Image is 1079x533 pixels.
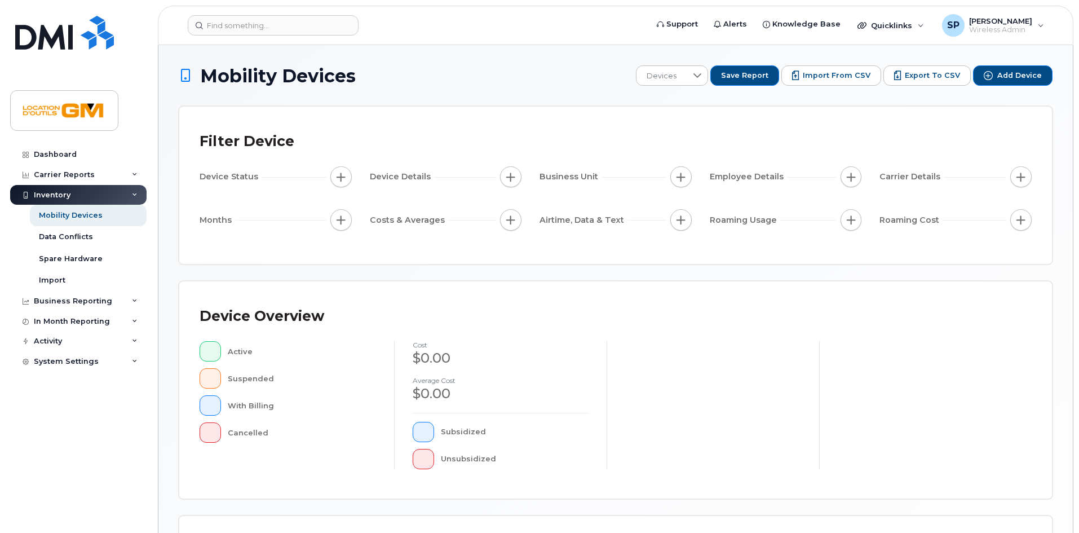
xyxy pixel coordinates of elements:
[539,214,627,226] span: Airtime, Data & Text
[879,171,944,183] span: Carrier Details
[228,395,377,416] div: With Billing
[710,214,780,226] span: Roaming Usage
[228,368,377,389] div: Suspended
[803,71,870,81] span: Import from CSV
[973,65,1053,86] button: Add Device
[997,71,1042,81] span: Add Device
[905,71,960,81] span: Export to CSV
[413,341,589,349] h4: cost
[710,171,787,183] span: Employee Details
[200,302,324,331] div: Device Overview
[370,171,434,183] span: Device Details
[413,384,589,403] div: $0.00
[879,214,943,226] span: Roaming Cost
[441,422,589,442] div: Subsidized
[413,377,589,384] h4: Average cost
[883,65,971,86] button: Export to CSV
[710,65,779,86] button: Save Report
[721,71,768,81] span: Save Report
[200,214,235,226] span: Months
[200,171,262,183] span: Device Status
[441,449,589,469] div: Unsubsidized
[413,349,589,368] div: $0.00
[228,422,377,443] div: Cancelled
[228,341,377,362] div: Active
[636,66,687,86] span: Devices
[200,66,356,86] span: Mobility Devices
[200,127,294,156] div: Filter Device
[370,214,448,226] span: Costs & Averages
[781,65,881,86] button: Import from CSV
[539,171,602,183] span: Business Unit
